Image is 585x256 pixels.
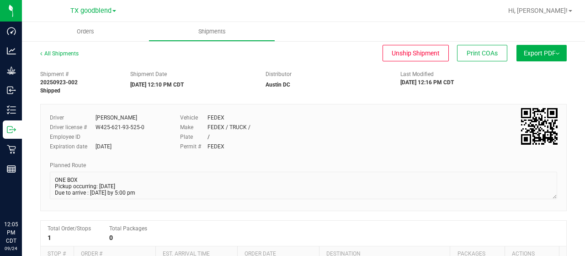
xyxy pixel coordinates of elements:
[400,79,454,86] strong: [DATE] 12:16 PM CDT
[457,45,507,61] button: Print COAs
[50,162,86,169] span: Planned Route
[7,86,16,95] inline-svg: Inbound
[7,164,16,174] inline-svg: Reports
[207,133,210,141] div: /
[96,114,137,122] div: [PERSON_NAME]
[96,142,112,151] div: [DATE]
[40,79,78,86] strong: 20250923-002
[524,49,559,57] span: Export PDF
[70,7,112,15] span: TX goodblend
[467,49,498,57] span: Print COAs
[7,125,16,134] inline-svg: Outbound
[7,46,16,55] inline-svg: Analytics
[383,45,449,61] button: Unship Shipment
[180,114,207,122] label: Vehicle
[186,27,238,36] span: Shipments
[207,142,224,151] div: FEDEX
[7,66,16,75] inline-svg: Grow
[508,7,568,14] span: Hi, [PERSON_NAME]!
[207,123,250,131] div: FEDEX / TRUCK /
[50,142,96,151] label: Expiration date
[4,245,18,252] p: 09/24
[48,225,91,232] span: Total Order/Stops
[40,87,60,94] strong: Shipped
[130,70,167,78] label: Shipment Date
[130,82,184,88] strong: [DATE] 12:10 PM CDT
[109,225,147,232] span: Total Packages
[7,145,16,154] inline-svg: Retail
[207,114,224,122] div: FEDEX
[22,22,149,41] a: Orders
[40,50,79,57] a: All Shipments
[521,108,558,145] img: Scan me!
[521,108,558,145] qrcode: 20250923-002
[96,123,144,131] div: W425-621-93-525-0
[180,142,207,151] label: Permit #
[50,133,96,141] label: Employee ID
[64,27,106,36] span: Orders
[266,82,290,88] strong: Austin DC
[392,49,440,57] span: Unship Shipment
[9,183,37,210] iframe: Resource center
[50,123,96,131] label: Driver license #
[180,133,207,141] label: Plate
[7,27,16,36] inline-svg: Dashboard
[266,70,292,78] label: Distributor
[7,105,16,114] inline-svg: Inventory
[180,123,207,131] label: Make
[40,70,117,78] span: Shipment #
[400,70,434,78] label: Last Modified
[48,234,51,241] strong: 1
[109,234,113,241] strong: 0
[149,22,275,41] a: Shipments
[516,45,567,61] button: Export PDF
[4,220,18,245] p: 12:05 PM CDT
[50,114,96,122] label: Driver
